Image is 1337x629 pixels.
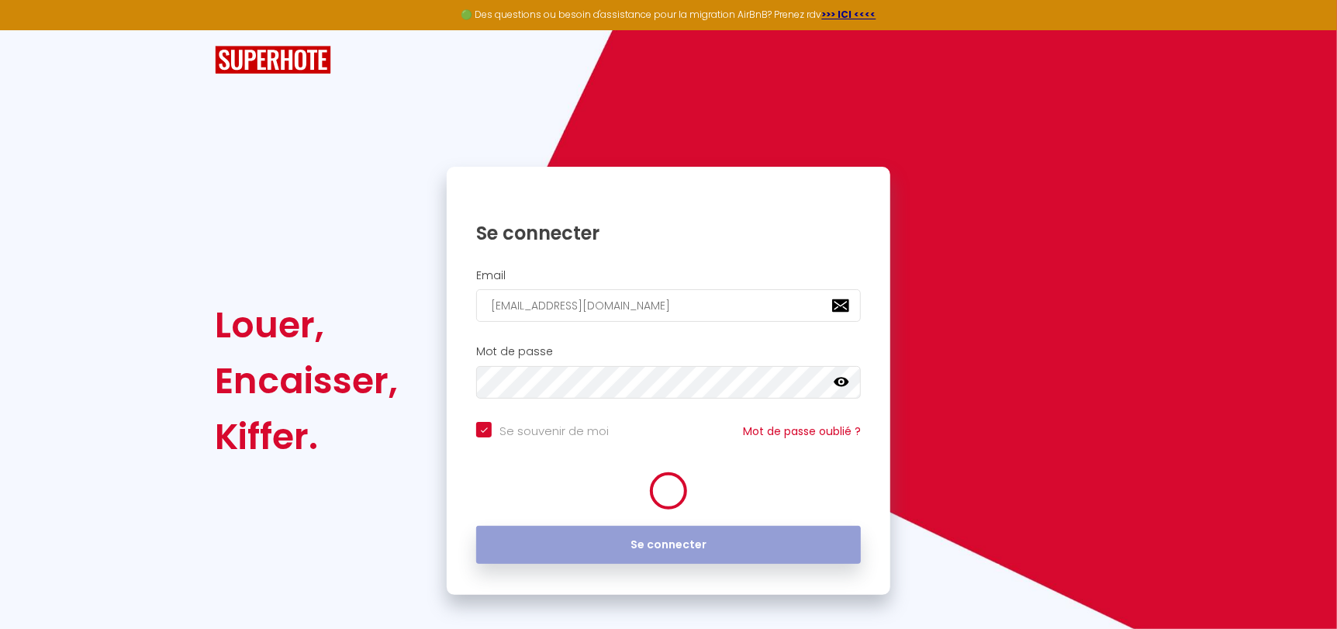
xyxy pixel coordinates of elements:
input: Ton Email [476,289,861,322]
div: Louer, [215,297,398,353]
h1: Se connecter [476,221,861,245]
div: Encaisser, [215,353,398,409]
a: Mot de passe oublié ? [743,423,861,439]
h2: Email [476,269,861,282]
img: SuperHote logo [215,46,331,74]
button: Se connecter [476,526,861,565]
h2: Mot de passe [476,345,861,358]
div: Kiffer. [215,409,398,465]
a: >>> ICI <<<< [822,8,876,21]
